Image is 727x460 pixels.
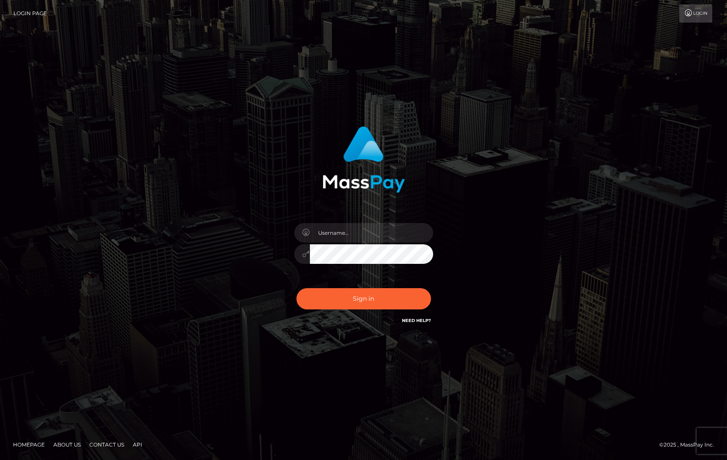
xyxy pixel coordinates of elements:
[10,438,48,451] a: Homepage
[679,4,712,23] a: Login
[296,288,431,309] button: Sign in
[402,318,431,323] a: Need Help?
[310,223,433,243] input: Username...
[659,440,720,450] div: © 2025 , MassPay Inc.
[86,438,128,451] a: Contact Us
[322,126,405,193] img: MassPay Login
[13,4,47,23] a: Login Page
[50,438,84,451] a: About Us
[129,438,146,451] a: API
